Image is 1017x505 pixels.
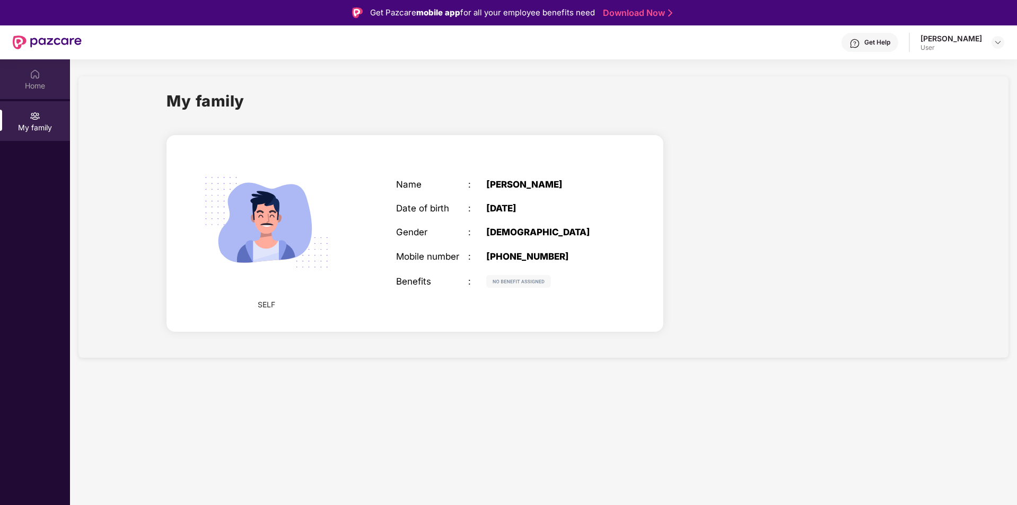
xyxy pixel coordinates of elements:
span: SELF [258,299,275,311]
img: New Pazcare Logo [13,36,82,49]
div: Get Pazcare for all your employee benefits need [370,6,595,19]
div: : [468,276,486,287]
img: svg+xml;base64,PHN2ZyB4bWxucz0iaHR0cDovL3d3dy53My5vcmcvMjAwMC9zdmciIHdpZHRoPSIyMjQiIGhlaWdodD0iMT... [190,146,343,298]
div: Benefits [396,276,468,287]
h1: My family [166,89,244,113]
div: [PERSON_NAME] [486,179,612,190]
div: [DATE] [486,203,612,214]
div: : [468,179,486,190]
img: Logo [352,7,363,18]
div: Gender [396,227,468,237]
strong: mobile app [416,7,460,17]
div: : [468,203,486,214]
div: : [468,251,486,262]
img: svg+xml;base64,PHN2ZyBpZD0iSG9tZSIgeG1sbnM9Imh0dHA6Ly93d3cudzMub3JnLzIwMDAvc3ZnIiB3aWR0aD0iMjAiIG... [30,69,40,79]
img: svg+xml;base64,PHN2ZyBpZD0iSGVscC0zMngzMiIgeG1sbnM9Imh0dHA6Ly93d3cudzMub3JnLzIwMDAvc3ZnIiB3aWR0aD... [849,38,860,49]
div: Get Help [864,38,890,47]
a: Download Now [603,7,669,19]
div: [PERSON_NAME] [920,33,982,43]
img: svg+xml;base64,PHN2ZyBpZD0iRHJvcGRvd24tMzJ4MzIiIHhtbG5zPSJodHRwOi8vd3d3LnczLm9yZy8yMDAwL3N2ZyIgd2... [994,38,1002,47]
div: [DEMOGRAPHIC_DATA] [486,227,612,237]
div: : [468,227,486,237]
div: User [920,43,982,52]
div: [PHONE_NUMBER] [486,251,612,262]
div: Mobile number [396,251,468,262]
img: svg+xml;base64,PHN2ZyB4bWxucz0iaHR0cDovL3d3dy53My5vcmcvMjAwMC9zdmciIHdpZHRoPSIxMjIiIGhlaWdodD0iMj... [486,275,551,288]
img: Stroke [668,7,672,19]
div: Date of birth [396,203,468,214]
img: svg+xml;base64,PHN2ZyB3aWR0aD0iMjAiIGhlaWdodD0iMjAiIHZpZXdCb3g9IjAgMCAyMCAyMCIgZmlsbD0ibm9uZSIgeG... [30,111,40,121]
div: Name [396,179,468,190]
